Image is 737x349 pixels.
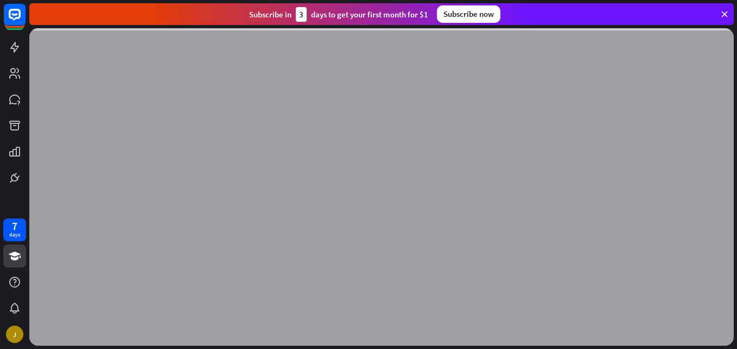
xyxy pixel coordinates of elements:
div: Subscribe now [437,5,500,23]
div: 3 [296,7,307,22]
div: J [6,326,23,343]
div: days [9,231,20,239]
div: 7 [12,221,17,231]
a: 7 days [3,219,26,241]
div: Subscribe in days to get your first month for $1 [249,7,428,22]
